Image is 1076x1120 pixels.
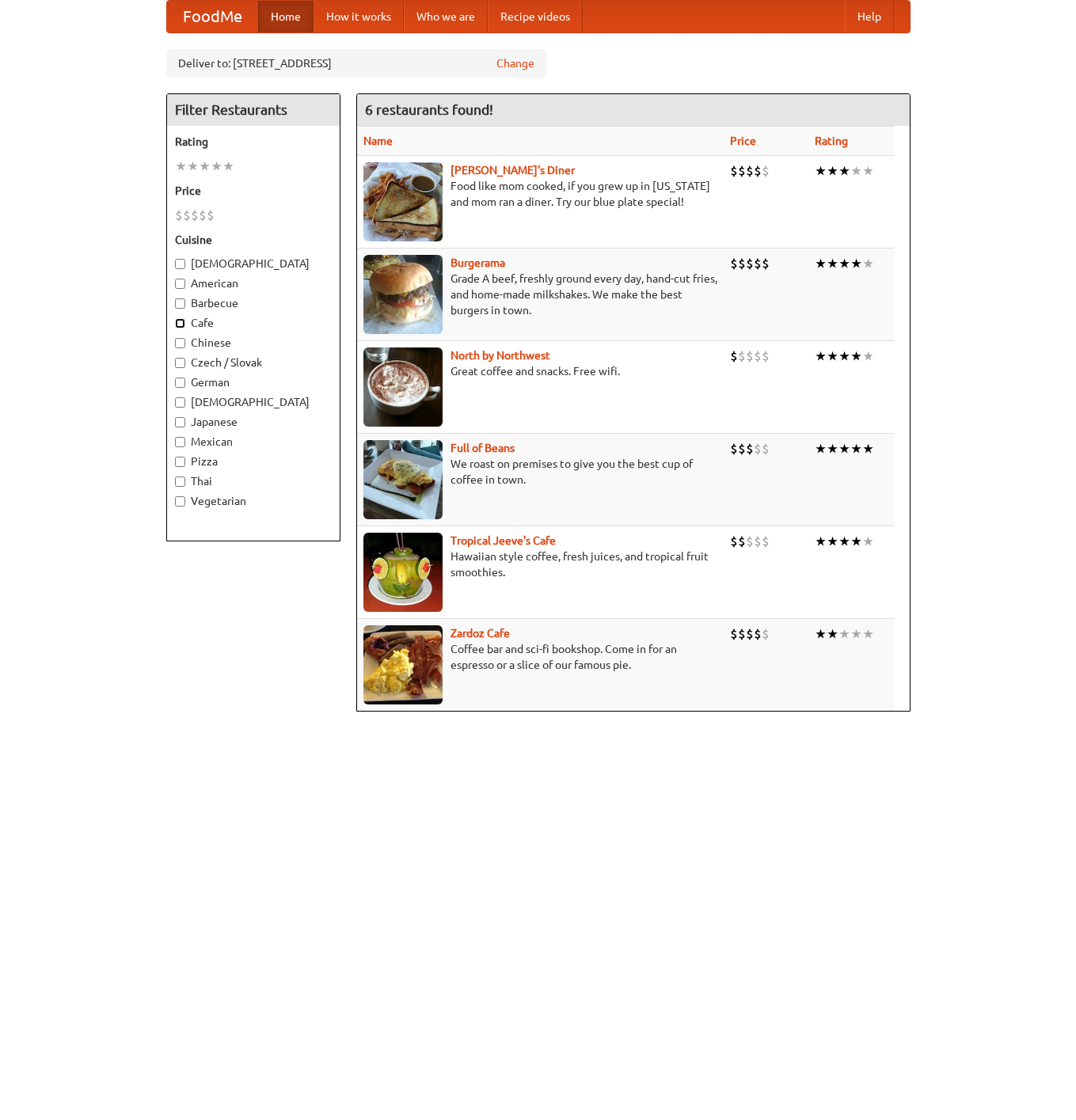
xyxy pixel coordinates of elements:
[746,255,754,272] li: $
[762,347,770,365] li: $
[730,625,738,643] li: $
[175,207,183,224] li: $
[838,440,850,457] li: ★
[862,255,874,272] li: ★
[175,493,332,509] label: Vegetarian
[363,271,717,318] p: Grade A beef, freshly ground every day, hand-cut fries, and home-made milkshakes. We make the bes...
[175,183,332,199] h5: Price
[738,162,746,180] li: $
[862,347,874,365] li: ★
[754,255,762,272] li: $
[175,232,332,248] h5: Cuisine
[175,358,185,368] input: Czech / Slovak
[207,207,215,224] li: $
[175,279,185,289] input: American
[175,338,185,348] input: Chinese
[175,378,185,388] input: German
[199,207,207,224] li: $
[183,207,191,224] li: $
[175,394,332,410] label: [DEMOGRAPHIC_DATA]
[827,255,838,272] li: ★
[175,374,332,390] label: German
[175,473,332,489] label: Thai
[451,534,556,547] a: Tropical Jeeve's Cafe
[762,625,770,643] li: $
[175,414,332,430] label: Japanese
[738,347,746,365] li: $
[167,1,258,32] a: FoodMe
[363,178,717,210] p: Food like mom cooked, if you grew up in [US_STATE] and mom ran a diner. Try our blue plate special!
[746,440,754,457] li: $
[838,347,850,365] li: ★
[175,275,332,291] label: American
[451,349,550,362] a: North by Northwest
[496,55,534,71] a: Change
[827,625,838,643] li: ★
[815,135,848,147] a: Rating
[363,255,443,334] img: burgerama.jpg
[762,162,770,180] li: $
[754,533,762,550] li: $
[451,627,510,640] b: Zardoz Cafe
[850,533,862,550] li: ★
[815,533,827,550] li: ★
[827,162,838,180] li: ★
[850,625,862,643] li: ★
[815,440,827,457] li: ★
[404,1,488,32] a: Who we are
[363,347,443,427] img: north.jpg
[175,298,185,309] input: Barbecue
[363,533,443,612] img: jeeves.jpg
[815,625,827,643] li: ★
[730,347,738,365] li: $
[175,434,332,450] label: Mexican
[199,158,211,175] li: ★
[746,625,754,643] li: $
[850,347,862,365] li: ★
[451,256,505,269] a: Burgerama
[451,442,515,454] a: Full of Beans
[754,162,762,180] li: $
[175,454,332,469] label: Pizza
[222,158,234,175] li: ★
[175,476,185,487] input: Thai
[175,315,332,331] label: Cafe
[845,1,894,32] a: Help
[862,533,874,550] li: ★
[175,397,185,408] input: [DEMOGRAPHIC_DATA]
[167,94,340,126] h4: Filter Restaurants
[211,158,222,175] li: ★
[838,162,850,180] li: ★
[451,164,575,177] a: [PERSON_NAME]'s Diner
[730,440,738,457] li: $
[363,363,717,379] p: Great coffee and snacks. Free wifi.
[738,625,746,643] li: $
[175,496,185,507] input: Vegetarian
[175,158,187,175] li: ★
[838,625,850,643] li: ★
[365,102,493,117] ng-pluralize: 6 restaurants found!
[746,533,754,550] li: $
[363,440,443,519] img: beans.jpg
[730,135,756,147] a: Price
[746,347,754,365] li: $
[850,255,862,272] li: ★
[827,440,838,457] li: ★
[738,440,746,457] li: $
[175,134,332,150] h5: Rating
[815,162,827,180] li: ★
[363,162,443,241] img: sallys.jpg
[363,135,393,147] a: Name
[746,162,754,180] li: $
[187,158,199,175] li: ★
[175,437,185,447] input: Mexican
[827,533,838,550] li: ★
[175,259,185,269] input: [DEMOGRAPHIC_DATA]
[738,255,746,272] li: $
[738,533,746,550] li: $
[730,255,738,272] li: $
[175,355,332,370] label: Czech / Slovak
